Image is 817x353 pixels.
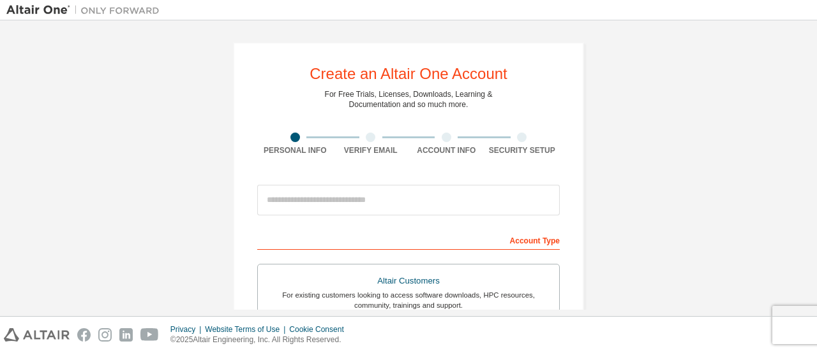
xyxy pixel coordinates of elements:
[266,272,551,290] div: Altair Customers
[289,324,351,335] div: Cookie Consent
[170,335,352,345] p: © 2025 Altair Engineering, Inc. All Rights Reserved.
[205,324,289,335] div: Website Terms of Use
[333,145,409,155] div: Verify Email
[484,145,560,155] div: Security Setup
[98,328,112,342] img: instagram.svg
[140,328,159,342] img: youtube.svg
[170,324,205,335] div: Privacy
[266,290,551,310] div: For existing customers looking to access software downloads, HPC resources, community, trainings ...
[257,145,333,155] div: Personal Info
[310,66,507,82] div: Create an Altair One Account
[6,4,166,17] img: Altair One
[4,328,70,342] img: altair_logo.svg
[77,328,91,342] img: facebook.svg
[325,89,493,110] div: For Free Trials, Licenses, Downloads, Learning & Documentation and so much more.
[119,328,133,342] img: linkedin.svg
[408,145,484,155] div: Account Info
[257,229,560,250] div: Account Type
